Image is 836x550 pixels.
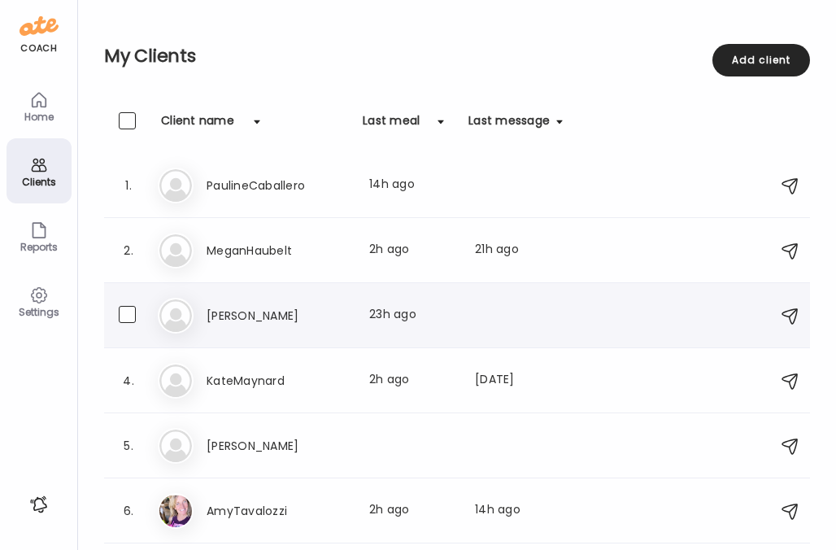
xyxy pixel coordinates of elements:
h3: AmyTavalozzi [207,501,350,521]
div: Last message [468,112,550,138]
h3: KateMaynard [207,371,350,391]
h3: [PERSON_NAME] [207,306,350,325]
div: 6. [119,501,138,521]
div: 2. [119,241,138,260]
div: Last meal [363,112,420,138]
div: 2h ago [369,241,455,260]
div: coach [20,41,57,55]
div: Client name [161,112,234,138]
h3: MeganHaubelt [207,241,350,260]
div: 14h ago [475,501,563,521]
div: 4. [119,371,138,391]
div: 1. [119,176,138,195]
div: 2h ago [369,501,455,521]
div: Settings [10,307,68,317]
div: 2h ago [369,371,455,391]
div: Add client [712,44,810,76]
div: 21h ago [475,241,563,260]
div: Home [10,111,68,122]
div: [DATE] [475,371,563,391]
h3: [PERSON_NAME] [207,436,350,456]
h2: My Clients [104,44,810,68]
img: ate [20,13,59,39]
div: Reports [10,242,68,252]
h3: PaulineCaballero [207,176,350,195]
div: 5. [119,436,138,456]
div: 14h ago [369,176,455,195]
div: Clients [10,177,68,187]
div: 23h ago [369,306,455,325]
